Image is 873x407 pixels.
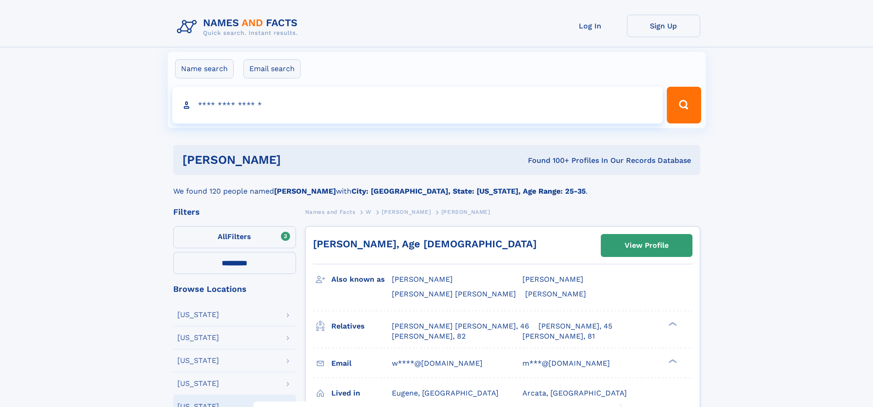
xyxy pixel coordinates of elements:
span: [PERSON_NAME] [382,209,431,215]
div: Filters [173,208,296,216]
div: We found 120 people named with . [173,175,700,197]
a: View Profile [601,234,692,256]
div: View Profile [625,235,669,256]
span: [PERSON_NAME] [522,275,583,284]
a: [PERSON_NAME] [382,206,431,217]
button: Search Button [667,87,701,123]
div: [US_STATE] [177,334,219,341]
a: [PERSON_NAME], 45 [538,321,612,331]
h1: [PERSON_NAME] [182,154,405,166]
span: m***@[DOMAIN_NAME] [522,359,610,368]
span: All [218,232,227,241]
div: Browse Locations [173,285,296,293]
span: Arcata, [GEOGRAPHIC_DATA] [522,389,627,397]
div: [US_STATE] [177,311,219,318]
div: [US_STATE] [177,380,219,387]
input: search input [172,87,663,123]
span: Eugene, [GEOGRAPHIC_DATA] [392,389,499,397]
div: ❯ [666,321,677,327]
div: Found 100+ Profiles In Our Records Database [404,156,691,166]
a: Sign Up [627,15,700,37]
label: Name search [175,59,234,78]
a: Names and Facts [305,206,356,217]
img: Logo Names and Facts [173,15,305,39]
div: ❯ [666,358,677,364]
h3: Relatives [331,318,392,334]
a: [PERSON_NAME] [PERSON_NAME], 46 [392,321,529,331]
a: W [366,206,372,217]
a: [PERSON_NAME], 82 [392,331,466,341]
span: [PERSON_NAME] [PERSON_NAME] [392,290,516,298]
b: [PERSON_NAME] [274,187,336,195]
a: Log In [554,15,627,37]
a: [PERSON_NAME], 81 [522,331,595,341]
label: Email search [243,59,301,78]
span: W [366,209,372,215]
h3: Email [331,356,392,371]
div: [US_STATE] [177,357,219,364]
span: [PERSON_NAME] [392,275,453,284]
a: [PERSON_NAME], Age [DEMOGRAPHIC_DATA] [313,238,537,250]
b: City: [GEOGRAPHIC_DATA], State: [US_STATE], Age Range: 25-35 [351,187,586,195]
h3: Also known as [331,272,392,287]
label: Filters [173,226,296,248]
span: [PERSON_NAME] [441,209,490,215]
h3: Lived in [331,385,392,401]
span: [PERSON_NAME] [525,290,586,298]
